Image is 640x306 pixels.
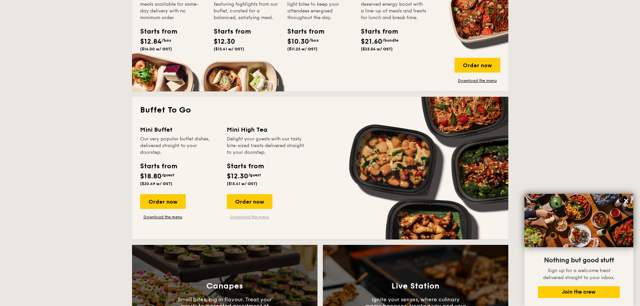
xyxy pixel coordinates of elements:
span: /box [309,38,319,43]
span: ($13.41 w/ GST) [214,47,244,51]
a: Download the menu [140,214,186,220]
button: Join the crew [538,286,620,298]
div: Delight your guests with our tasty bite-sized treats delivered straight to your doorstep. [227,136,305,156]
span: /box [162,38,171,43]
span: ($14.00 w/ GST) [140,47,172,51]
div: Order now [140,194,186,209]
div: Our very popular buffet dishes, delivered straight to your doorstep. [140,136,219,156]
span: $21.60 [361,38,382,46]
span: $12.84 [140,38,162,46]
span: /guest [248,173,261,177]
div: Order now [455,58,500,73]
span: ($13.41 w/ GST) [227,181,257,186]
span: /guest [162,173,174,177]
span: $12.30 [227,172,248,180]
span: ($23.54 w/ GST) [361,47,393,51]
h3: Canapes [206,281,243,291]
div: Starts from [214,27,244,37]
div: Starts from [140,27,170,37]
a: Download the menu [455,78,500,83]
span: ($20.49 w/ GST) [140,181,172,186]
span: $12.30 [214,38,235,46]
span: Sign up for a welcome treat delivered straight to your inbox. [543,268,615,280]
div: Order now [227,194,272,209]
div: Starts from [140,161,177,171]
div: Mini Buffet [140,125,219,134]
div: Starts from [287,27,317,37]
h3: Live Station [391,281,439,291]
span: Nothing but good stuff [544,256,614,264]
span: /bundle [382,38,398,43]
div: Starts from [227,161,263,171]
button: Close [621,195,632,206]
span: $10.30 [287,38,309,46]
h2: Buffet To Go [140,105,500,116]
div: Mini High Tea [227,125,305,134]
div: Starts from [361,27,391,37]
span: $18.80 [140,172,162,180]
a: Download the menu [227,214,272,220]
span: ($11.23 w/ GST) [287,47,317,51]
img: DSC07876-Edit02-Large.jpeg [524,194,633,247]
